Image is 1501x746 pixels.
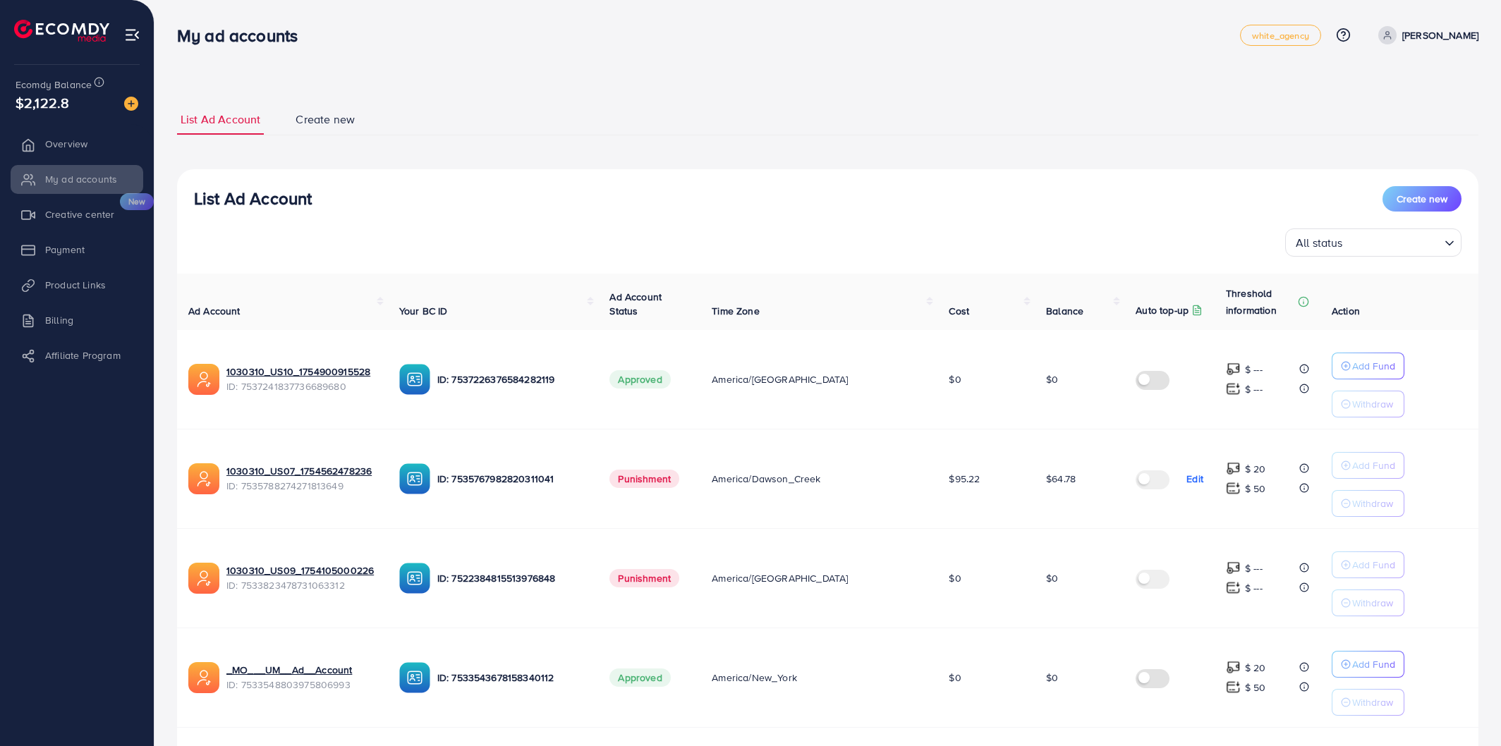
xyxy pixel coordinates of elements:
p: $ --- [1245,560,1263,577]
span: ID: 7533823478731063312 [226,578,377,592]
img: logo [14,20,109,42]
span: white_agency [1252,31,1309,40]
h3: My ad accounts [177,25,309,46]
span: Cost [949,304,969,318]
p: Withdraw [1352,694,1393,711]
img: ic-ba-acc.ded83a64.svg [399,364,430,395]
span: $0 [1046,372,1058,386]
div: Search for option [1285,228,1461,257]
h3: List Ad Account [194,188,312,209]
span: ID: 7537241837736689680 [226,379,377,393]
img: ic-ba-acc.ded83a64.svg [399,463,430,494]
img: image [124,97,138,111]
p: Edit [1186,470,1203,487]
p: $ --- [1245,381,1263,398]
img: top-up amount [1226,461,1241,476]
p: Add Fund [1352,656,1395,673]
span: $0 [949,671,961,685]
p: $ --- [1245,361,1263,378]
img: ic-ba-acc.ded83a64.svg [399,563,430,594]
a: 1030310_US09_1754105000226 [226,563,377,577]
p: $ --- [1245,580,1263,597]
span: $0 [949,571,961,585]
p: ID: 7522384815513976848 [437,570,588,587]
span: ID: 7533548803975806993 [226,678,377,692]
a: 1030310_US07_1754562478236 [226,464,377,478]
span: Ad Account Status [609,290,662,318]
p: Add Fund [1352,457,1395,474]
img: ic-ads-acc.e4c84228.svg [188,463,219,494]
button: Add Fund [1332,551,1404,578]
button: Withdraw [1332,689,1404,716]
img: top-up amount [1226,660,1241,675]
p: Add Fund [1352,556,1395,573]
button: Add Fund [1332,651,1404,678]
span: Ad Account [188,304,241,318]
span: List Ad Account [181,111,260,128]
span: $95.22 [949,472,980,486]
span: $64.78 [1046,472,1076,486]
input: Search for option [1347,230,1439,253]
button: Add Fund [1332,353,1404,379]
button: Create new [1382,186,1461,212]
span: America/New_York [712,671,797,685]
span: $0 [1046,671,1058,685]
span: Your BC ID [399,304,448,318]
span: $2,122.8 [16,92,69,113]
span: America/[GEOGRAPHIC_DATA] [712,571,848,585]
p: ID: 7535767982820311041 [437,470,588,487]
span: Create new [296,111,355,128]
img: ic-ads-acc.e4c84228.svg [188,563,219,594]
span: Balance [1046,304,1083,318]
button: Withdraw [1332,391,1404,417]
a: white_agency [1240,25,1321,46]
img: top-up amount [1226,561,1241,575]
p: $ 20 [1245,659,1266,676]
img: ic-ads-acc.e4c84228.svg [188,364,219,395]
p: ID: 7533543678158340112 [437,669,588,686]
span: $0 [1046,571,1058,585]
img: ic-ads-acc.e4c84228.svg [188,662,219,693]
span: $0 [949,372,961,386]
span: Action [1332,304,1360,318]
p: $ 50 [1245,679,1266,696]
img: top-up amount [1226,481,1241,496]
a: 1030310_US10_1754900915528 [226,365,377,379]
img: top-up amount [1226,580,1241,595]
div: <span class='underline'>1030310_US10_1754900915528</span></br>7537241837736689680 [226,365,377,393]
p: Withdraw [1352,495,1393,512]
span: Punishment [609,470,679,488]
button: Withdraw [1332,589,1404,616]
p: Add Fund [1352,357,1395,374]
span: ID: 7535788274271813649 [226,479,377,493]
p: Auto top-up [1136,302,1189,319]
p: Threshold information [1226,285,1295,319]
button: Withdraw [1332,490,1404,517]
img: top-up amount [1226,680,1241,695]
img: ic-ba-acc.ded83a64.svg [399,662,430,693]
p: [PERSON_NAME] [1402,27,1478,44]
span: America/Dawson_Creek [712,472,820,486]
span: Create new [1397,192,1447,206]
span: Punishment [609,569,679,587]
p: ID: 7537226376584282119 [437,371,588,388]
p: Withdraw [1352,594,1393,611]
img: top-up amount [1226,381,1241,396]
span: Ecomdy Balance [16,78,92,92]
span: America/[GEOGRAPHIC_DATA] [712,372,848,386]
p: $ 50 [1245,480,1266,497]
button: Add Fund [1332,452,1404,479]
img: menu [124,27,140,43]
span: Approved [609,668,670,687]
div: <span class='underline'>1030310_US07_1754562478236</span></br>7535788274271813649 [226,464,377,493]
p: $ 20 [1245,460,1266,477]
div: <span class='underline'>1030310_US09_1754105000226</span></br>7533823478731063312 [226,563,377,592]
p: Withdraw [1352,396,1393,412]
span: All status [1293,233,1346,253]
span: Time Zone [712,304,759,318]
span: Approved [609,370,670,389]
img: top-up amount [1226,362,1241,377]
a: [PERSON_NAME] [1373,26,1478,44]
div: <span class='underline'>_MO___UM__Ad__Account</span></br>7533548803975806993 [226,663,377,692]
